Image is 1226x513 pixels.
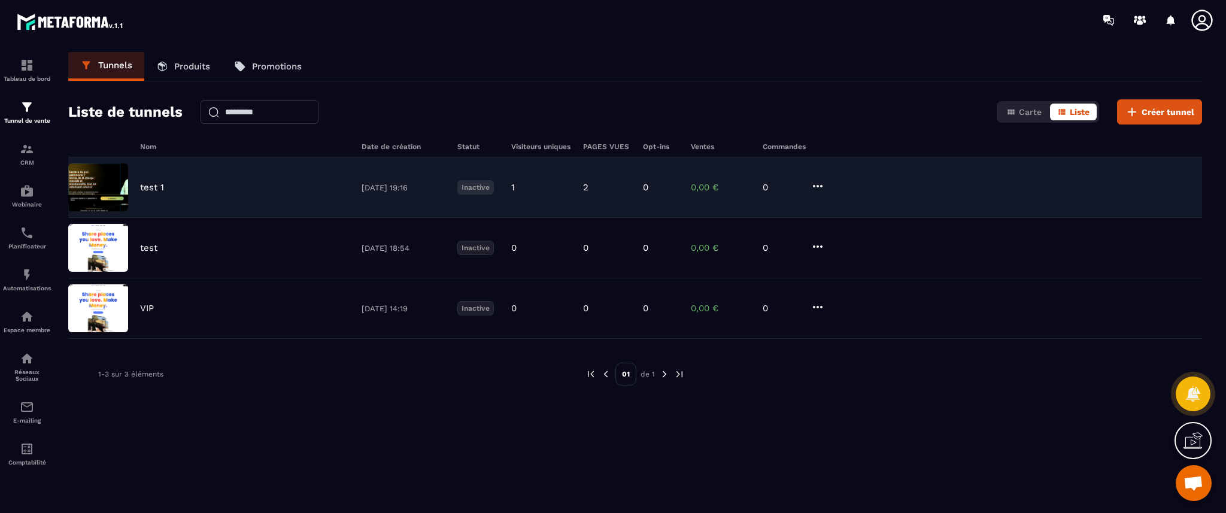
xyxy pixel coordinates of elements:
p: Webinaire [3,201,51,208]
p: 0,00 € [691,303,751,314]
p: Tunnel de vente [3,117,51,124]
a: schedulerschedulerPlanificateur [3,217,51,259]
img: logo [17,11,125,32]
p: 0 [511,242,517,253]
img: formation [20,142,34,156]
h6: Statut [457,142,499,151]
p: [DATE] 14:19 [362,304,445,313]
a: emailemailE-mailing [3,391,51,433]
img: image [68,284,128,332]
img: automations [20,268,34,282]
p: Planificateur [3,243,51,250]
p: 0 [763,182,799,193]
p: 0 [763,303,799,314]
p: [DATE] 18:54 [362,244,445,253]
p: E-mailing [3,417,51,424]
h6: Visiteurs uniques [511,142,571,151]
p: 1 [511,182,515,193]
p: 0 [643,303,648,314]
p: Comptabilité [3,459,51,466]
button: Créer tunnel [1117,99,1202,125]
p: 0 [511,303,517,314]
p: 0 [643,182,648,193]
h6: Opt-ins [643,142,679,151]
p: Inactive [457,241,494,255]
p: Inactive [457,180,494,195]
span: Carte [1019,107,1042,117]
img: prev [600,369,611,380]
img: scheduler [20,226,34,240]
a: formationformationTableau de bord [3,49,51,91]
p: Tableau de bord [3,75,51,82]
p: Tunnels [98,60,132,71]
a: Promotions [222,52,314,81]
img: accountant [20,442,34,456]
img: social-network [20,351,34,366]
h2: Liste de tunnels [68,100,183,124]
p: Automatisations [3,285,51,292]
h6: Nom [140,142,350,151]
p: 0,00 € [691,242,751,253]
a: automationsautomationsWebinaire [3,175,51,217]
a: Produits [144,52,222,81]
p: 0,00 € [691,182,751,193]
a: Tunnels [68,52,144,81]
p: Réseaux Sociaux [3,369,51,382]
p: CRM [3,159,51,166]
a: automationsautomationsAutomatisations [3,259,51,300]
p: 0 [643,242,648,253]
img: prev [585,369,596,380]
a: Ouvrir le chat [1176,465,1212,501]
img: image [68,224,128,272]
img: formation [20,58,34,72]
p: de 1 [641,369,655,379]
span: Liste [1070,107,1090,117]
h6: PAGES VUES [583,142,631,151]
span: Créer tunnel [1142,106,1194,118]
a: formationformationTunnel de vente [3,91,51,133]
img: automations [20,184,34,198]
a: social-networksocial-networkRéseaux Sociaux [3,342,51,391]
p: Promotions [252,61,302,72]
h6: Ventes [691,142,751,151]
p: 2 [583,182,588,193]
p: Espace membre [3,327,51,333]
p: 0 [763,242,799,253]
p: [DATE] 19:16 [362,183,445,192]
img: next [674,369,685,380]
img: automations [20,309,34,324]
p: 01 [615,363,636,385]
h6: Date de création [362,142,445,151]
button: Carte [999,104,1049,120]
button: Liste [1050,104,1097,120]
p: VIP [140,303,154,314]
p: test [140,242,157,253]
p: Produits [174,61,210,72]
a: formationformationCRM [3,133,51,175]
img: next [659,369,670,380]
img: image [68,163,128,211]
p: 0 [583,242,588,253]
p: Inactive [457,301,494,315]
a: automationsautomationsEspace membre [3,300,51,342]
h6: Commandes [763,142,806,151]
img: email [20,400,34,414]
a: accountantaccountantComptabilité [3,433,51,475]
p: 1-3 sur 3 éléments [98,370,163,378]
p: test 1 [140,182,164,193]
p: 0 [583,303,588,314]
img: formation [20,100,34,114]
